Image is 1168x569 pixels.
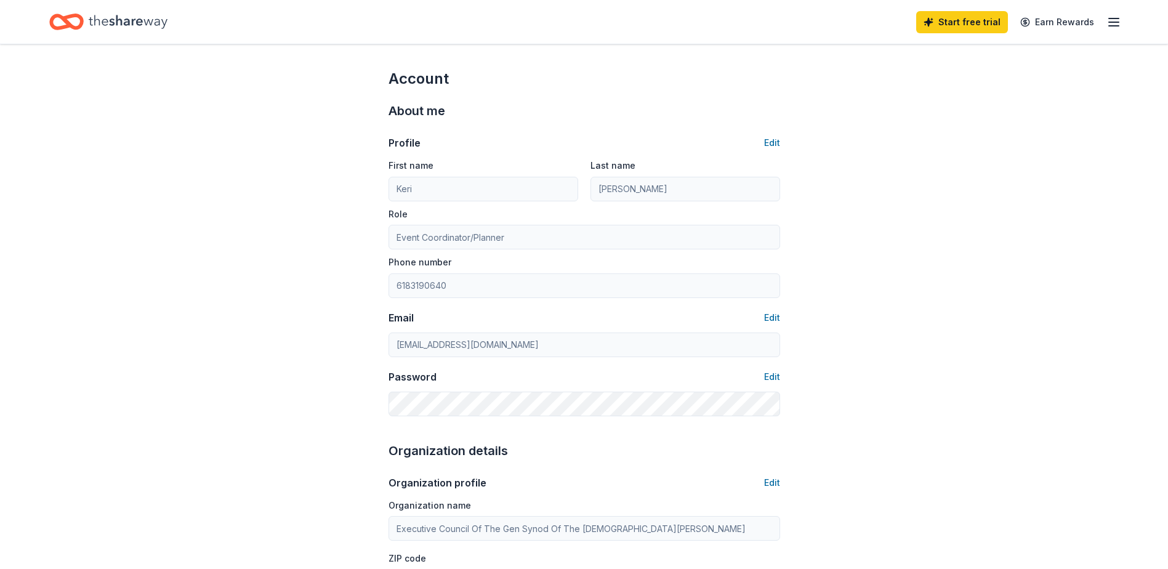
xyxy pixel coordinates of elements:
div: About me [389,101,780,121]
div: Organization details [389,441,780,461]
a: Earn Rewards [1013,11,1102,33]
button: Edit [764,475,780,490]
div: Password [389,369,437,384]
label: Role [389,208,408,220]
button: Edit [764,135,780,150]
label: Last name [590,159,635,172]
div: Account [389,69,780,89]
div: Profile [389,135,421,150]
div: Email [389,310,414,325]
label: ZIP code [389,552,426,565]
a: Start free trial [916,11,1008,33]
button: Edit [764,369,780,384]
label: Phone number [389,256,451,268]
div: Organization profile [389,475,486,490]
label: First name [389,159,433,172]
label: Organization name [389,499,471,512]
a: Home [49,7,167,36]
button: Edit [764,310,780,325]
